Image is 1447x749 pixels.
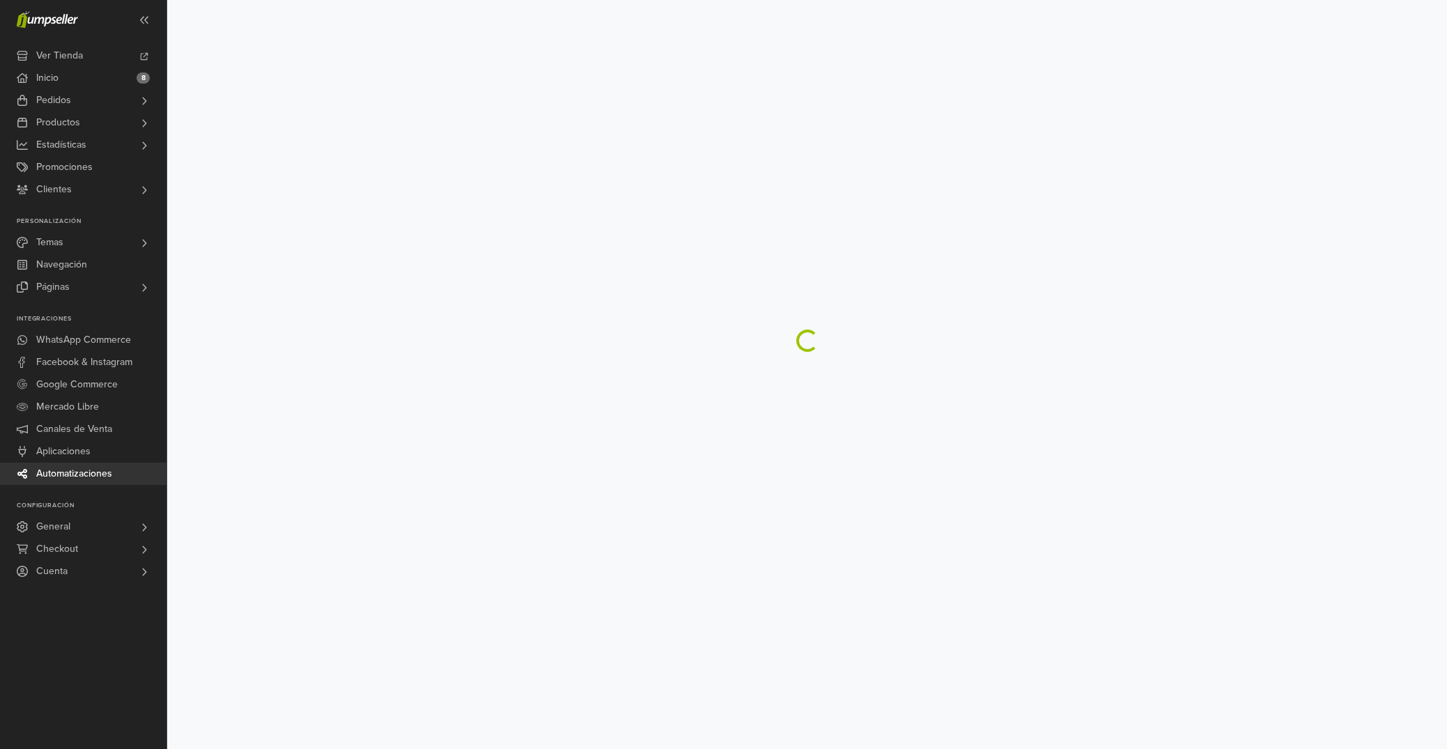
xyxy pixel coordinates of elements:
p: Configuración [17,502,167,510]
span: Inicio [36,67,59,89]
span: General [36,516,70,538]
span: Pedidos [36,89,71,111]
span: Facebook & Instagram [36,351,132,373]
span: Ver Tienda [36,45,83,67]
span: Cuenta [36,560,68,582]
span: Canales de Venta [36,418,112,440]
span: Productos [36,111,80,134]
p: Integraciones [17,315,167,323]
span: 8 [137,72,150,84]
span: Temas [36,231,63,254]
span: Páginas [36,276,70,298]
span: Checkout [36,538,78,560]
span: Promociones [36,156,93,178]
span: Clientes [36,178,72,201]
p: Personalización [17,217,167,226]
span: Google Commerce [36,373,118,396]
span: WhatsApp Commerce [36,329,131,351]
span: Automatizaciones [36,463,112,485]
span: Navegación [36,254,87,276]
span: Estadísticas [36,134,86,156]
span: Aplicaciones [36,440,91,463]
span: Mercado Libre [36,396,99,418]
